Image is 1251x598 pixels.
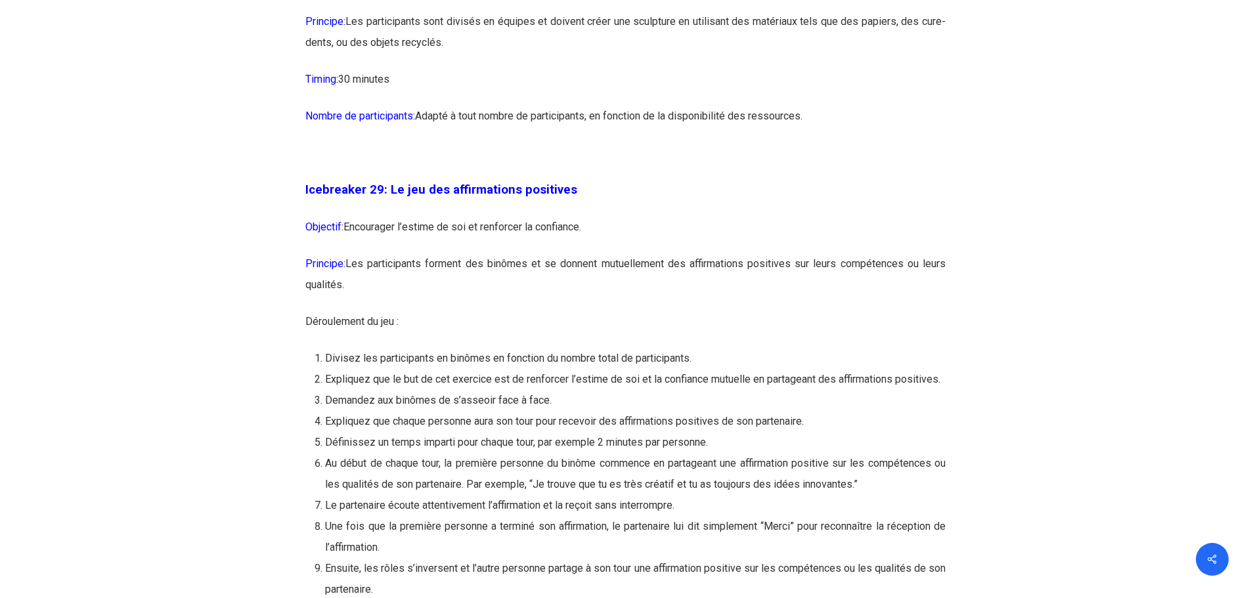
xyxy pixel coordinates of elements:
[305,257,345,270] span: Principe:
[305,182,577,197] span: Icebreaker 29: Le jeu des affirmations positives
[305,311,946,348] p: Déroulement du jeu :
[325,390,946,411] li: Demandez aux binômes de s’asseoir face à face.
[305,106,946,142] p: Adapté à tout nombre de participants, en fonction de la disponibilité des ressources.
[305,221,343,233] span: Objectif:
[305,15,345,28] span: Principe:
[305,73,338,85] span: Timing:
[325,516,946,558] li: Une fois que la première personne a terminé son affirmation, le partenaire lui dit simplement “Me...
[325,348,946,369] li: Divisez les participants en binômes en fonction du nombre total de participants.
[305,217,946,253] p: Encourager l’estime de soi et renforcer la confiance.
[325,495,946,516] li: Le partenaire écoute attentivement l’affirmation et la reçoit sans interrompre.
[305,69,946,106] p: 30 minutes
[325,411,946,432] li: Expliquez que chaque personne aura son tour pour recevoir des affirmations positives de son parte...
[305,110,415,122] span: Nombre de participants:
[325,453,946,495] li: Au début de chaque tour, la première personne du binôme commence en partageant une affirmation po...
[325,369,946,390] li: Expliquez que le but de cet exercice est de renforcer l’estime de soi et la confiance mutuelle en...
[305,11,946,69] p: Les participants sont divisés en équipes et doivent créer une sculpture en utilisant des matériau...
[325,432,946,453] li: Définissez un temps imparti pour chaque tour, par exemple 2 minutes par personne.
[305,253,946,311] p: Les participants forment des binômes et se donnent mutuellement des affirmations positives sur le...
